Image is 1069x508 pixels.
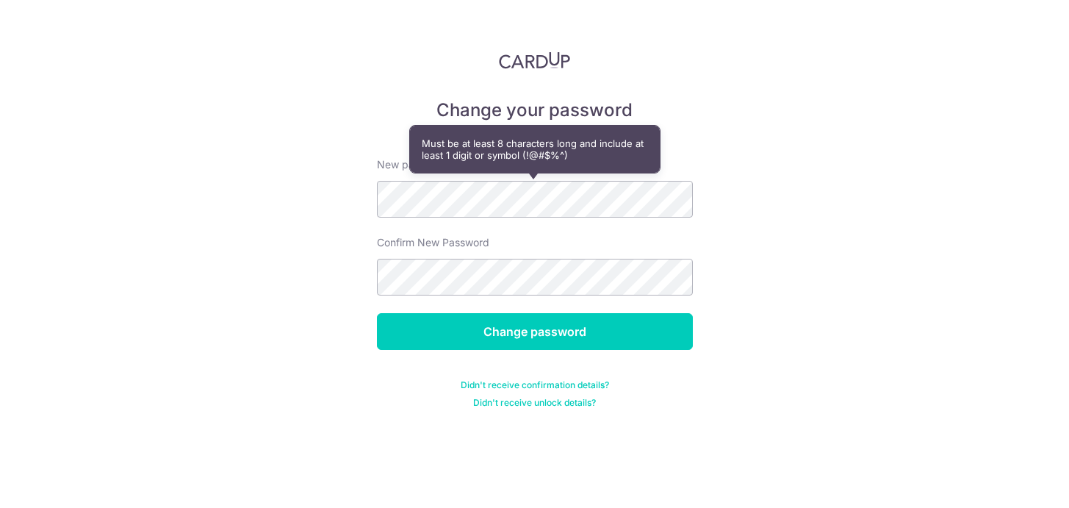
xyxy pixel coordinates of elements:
[377,99,693,122] h5: Change your password
[499,51,571,69] img: CardUp Logo
[461,379,609,391] a: Didn't receive confirmation details?
[410,126,660,173] div: Must be at least 8 characters long and include at least 1 digit or symbol (!@#$%^)
[377,157,449,172] label: New password
[473,397,596,409] a: Didn't receive unlock details?
[377,313,693,350] input: Change password
[377,235,489,250] label: Confirm New Password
